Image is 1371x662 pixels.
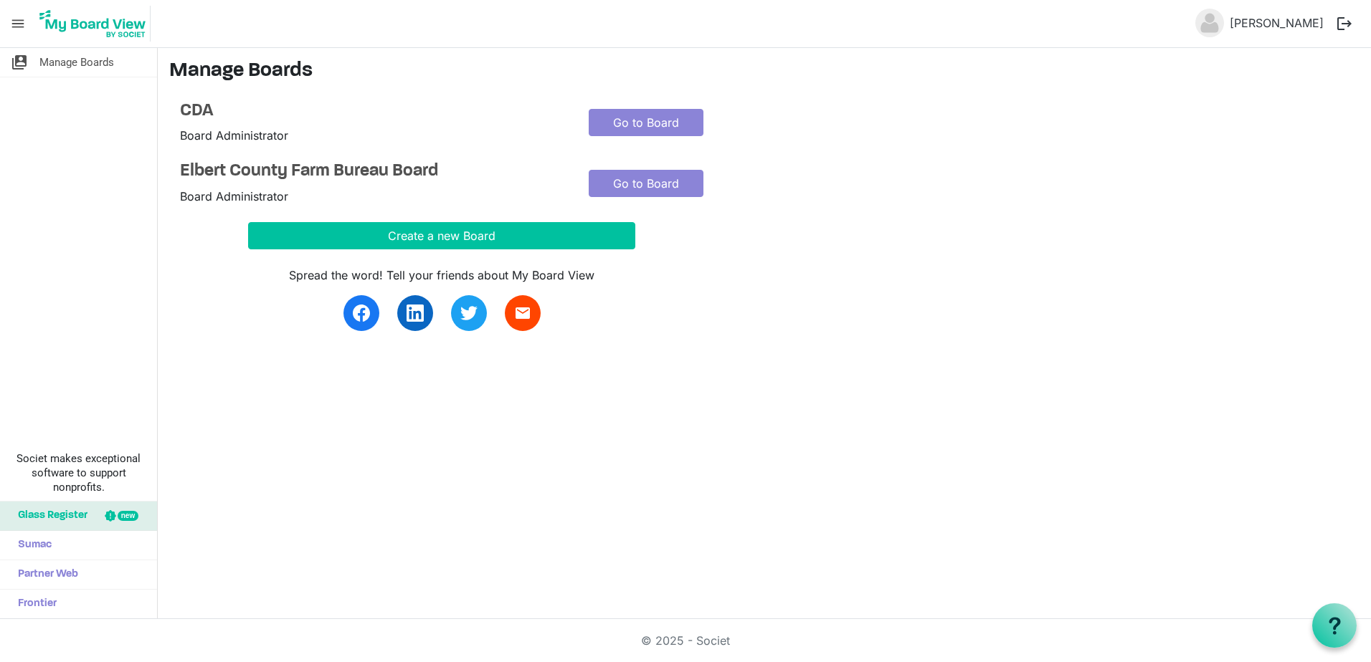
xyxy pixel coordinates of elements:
a: My Board View Logo [35,6,156,42]
h3: Manage Boards [169,59,1360,84]
span: switch_account [11,48,28,77]
a: © 2025 - Societ [641,633,730,648]
a: Go to Board [589,170,703,197]
span: menu [4,10,32,37]
span: Frontier [11,590,57,618]
button: Create a new Board [248,222,635,249]
div: new [118,511,138,521]
span: Board Administrator [180,189,288,203]
img: linkedin.svg [407,304,424,322]
img: My Board View Logo [35,6,151,42]
span: Societ makes exceptional software to support nonprofits. [6,451,151,494]
span: Partner Web [11,560,78,589]
span: Manage Boards [39,48,114,77]
a: email [505,295,541,331]
span: Glass Register [11,502,87,530]
img: twitter.svg [460,304,478,322]
button: logout [1329,9,1360,39]
div: Spread the word! Tell your friends about My Board View [248,267,635,284]
a: Elbert County Farm Bureau Board [180,161,567,182]
span: Board Administrator [180,128,288,143]
img: facebook.svg [353,304,370,322]
a: CDA [180,101,567,122]
span: email [514,304,531,322]
img: no-profile-picture.svg [1195,9,1224,37]
a: [PERSON_NAME] [1224,9,1329,37]
a: Go to Board [589,109,703,136]
span: Sumac [11,531,52,560]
